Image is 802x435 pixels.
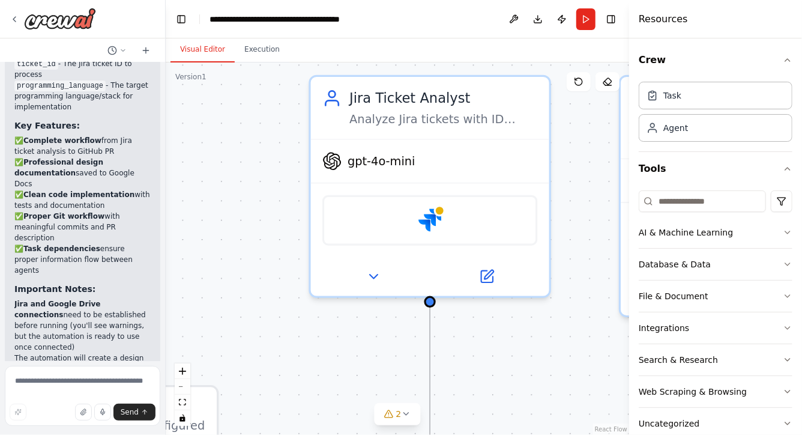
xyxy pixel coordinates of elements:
button: AI & Machine Learning [639,217,792,248]
button: Crew [639,43,792,77]
button: Start a new chat [136,43,155,58]
div: Agent [663,122,688,134]
div: Search & Research [639,354,718,366]
strong: Proper Git workflow [23,212,104,221]
button: Database & Data [639,249,792,280]
button: zoom out [175,379,190,395]
button: Click to speak your automation idea [94,404,111,421]
li: The automation will create a design document with filename pattern: [14,353,151,396]
li: ✅ with meaningful commits and PR description [14,211,151,243]
a: React Flow attribution [595,426,627,433]
div: AI & Machine Learning [639,227,733,239]
div: React Flow controls [175,364,190,426]
li: ✅ with tests and documentation [14,189,151,211]
div: Database & Data [639,258,711,270]
img: Jira [418,208,442,232]
code: programming_language [14,81,106,91]
strong: Important Notes: [14,284,95,294]
button: Improve this prompt [10,404,26,421]
code: ticket_id [14,59,58,70]
h4: Resources [639,12,688,26]
div: Task [663,90,681,102]
strong: Clean code implementation [23,190,134,199]
nav: breadcrumb [210,13,345,25]
li: - The Jira ticket ID to process [14,58,151,80]
img: Logo [24,8,96,29]
button: Switch to previous chat [103,43,131,58]
div: Version 1 [175,72,207,82]
div: Jira Ticket Analyst [349,88,537,108]
button: Tools [639,152,792,186]
span: gpt-4o-mini [348,153,415,169]
div: Analyze Jira tickets with ID {ticket_id} to extract key requirements, technical specifications, a... [349,112,537,127]
button: Integrations [639,312,792,344]
button: 2 [375,403,421,425]
button: zoom in [175,364,190,379]
li: ✅ from Jira ticket analysis to GitHub PR [14,135,151,157]
li: - The target programming language/stack for implementation [14,80,151,112]
p: No triggers configured [74,418,205,434]
h3: Triggers [74,399,205,418]
span: Send [121,407,139,417]
li: need to be established before running (you'll see warnings, but the automation is ready to use on... [14,299,151,353]
li: ✅ saved to Google Docs [14,157,151,189]
button: Hide right sidebar [603,11,620,28]
li: ✅ ensure proper information flow between agents [14,243,151,276]
button: Send [113,404,155,421]
button: File & Document [639,281,792,312]
div: File & Document [639,290,708,302]
button: Hide left sidebar [173,11,190,28]
span: 2 [396,408,402,420]
div: Crew [639,77,792,151]
button: Upload files [75,404,92,421]
button: fit view [175,395,190,410]
button: toggle interactivity [175,410,190,426]
button: Search & Research [639,344,792,376]
strong: Key Features: [14,121,80,130]
button: Web Scraping & Browsing [639,376,792,407]
div: Integrations [639,322,689,334]
button: Execution [235,37,289,62]
button: Visual Editor [170,37,235,62]
div: Jira Ticket AnalystAnalyze Jira tickets with ID {ticket_id} to extract key requirements, technica... [309,75,551,298]
strong: Jira and Google Drive connections [14,300,101,319]
strong: Complete workflow [23,136,101,145]
div: Uncategorized [639,418,699,430]
strong: Task dependencies [23,245,100,253]
strong: Professional design documentation [14,158,103,177]
div: Web Scraping & Browsing [639,386,747,398]
button: Open in side panel [432,265,541,288]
